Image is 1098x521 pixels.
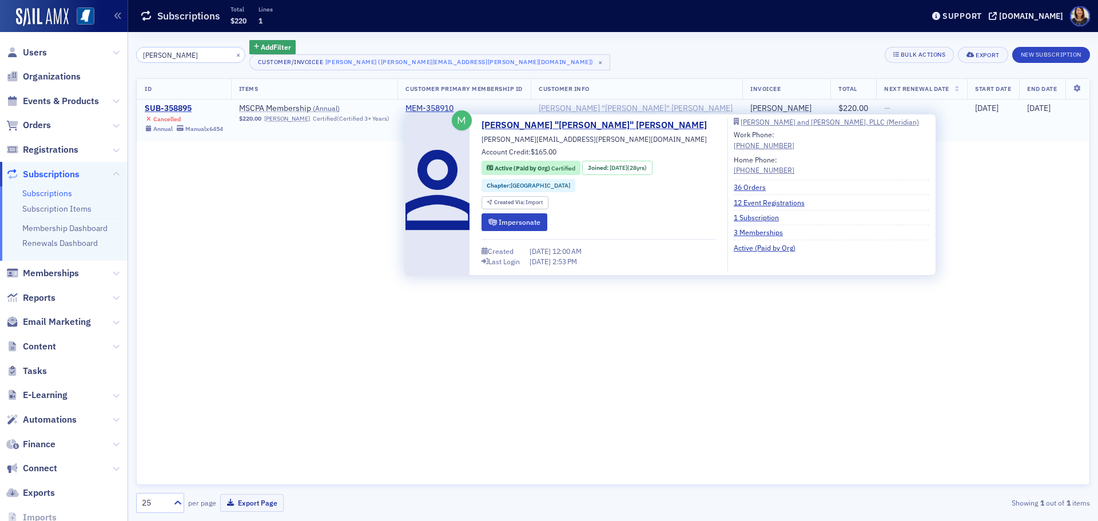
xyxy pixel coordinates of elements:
div: Account Credit: [482,146,556,159]
span: Users [23,46,47,59]
a: [PHONE_NUMBER] [734,140,794,150]
label: per page [188,498,216,508]
a: Tasks [6,365,47,377]
span: [DATE] [530,257,552,266]
div: Work Phone: [734,129,794,150]
div: MEM-358910 [405,104,453,114]
span: Subscriptions [23,168,79,181]
div: Cancelled [153,116,181,123]
a: [PERSON_NAME] "[PERSON_NAME]" [PERSON_NAME] [482,118,715,132]
span: Created Via : [494,198,526,206]
span: Email Marketing [23,316,91,328]
div: Showing out of items [780,498,1090,508]
button: AddFilter [249,40,296,54]
strong: 1 [1064,498,1072,508]
a: Organizations [6,70,81,83]
a: Reports [6,292,55,304]
a: Active (Paid by Org) [734,242,804,253]
div: Export [976,52,999,58]
span: Memberships [23,267,79,280]
span: Next Renewal Date [884,85,949,93]
a: Subscriptions [6,168,79,181]
span: ID [145,85,152,93]
span: Events & Products [23,95,99,108]
div: Support [942,11,982,21]
p: Lines [258,5,273,13]
div: [PERSON_NAME] ([PERSON_NAME][EMAIL_ADDRESS][PERSON_NAME][DOMAIN_NAME]) [325,56,594,67]
p: Total [230,5,246,13]
button: Customer/Invoicee[PERSON_NAME] ([PERSON_NAME][EMAIL_ADDRESS][PERSON_NAME][DOMAIN_NAME])× [249,54,610,70]
a: 12 Event Registrations [734,197,813,208]
div: Last Login [488,258,520,265]
a: [PERSON_NAME] and [PERSON_NAME], PLLC (Meridian) [734,118,929,125]
span: Customer Primary Membership ID [405,85,523,93]
span: 12:00 AM [552,246,582,256]
a: Finance [6,438,55,451]
div: Created [488,248,514,254]
a: Content [6,340,56,353]
div: 25 [142,497,167,509]
strong: 1 [1038,498,1046,508]
span: 2:53 PM [552,257,577,266]
span: $165.00 [531,147,556,156]
a: Chapter:[GEOGRAPHIC_DATA] [487,181,570,190]
span: MSCPA Membership [239,104,383,114]
a: Email Marketing [6,316,91,328]
button: Impersonate [482,213,547,231]
div: Chapter: [482,179,575,192]
span: Finance [23,438,55,451]
button: × [233,49,244,59]
span: $220.00 [239,115,261,122]
a: MSCPA Membership (Annual) [239,104,383,114]
span: Connect [23,462,57,475]
span: [PERSON_NAME][EMAIL_ADDRESS][PERSON_NAME][DOMAIN_NAME] [482,134,707,144]
span: $220 [230,16,246,25]
a: [PERSON_NAME] [264,115,310,122]
span: Reports [23,292,55,304]
a: Users [6,46,47,59]
span: $220.00 [838,103,868,113]
span: Items [239,85,258,93]
a: 1 Subscription [734,212,787,222]
div: Certified (Certified 3+ Years) [313,115,389,122]
span: Profile [1070,6,1090,26]
span: × [595,57,606,67]
span: Add Filter [261,42,291,52]
div: (28yrs) [610,164,647,173]
span: Tasks [23,365,47,377]
a: Exports [6,487,55,499]
img: SailAMX [77,7,94,25]
span: Content [23,340,56,353]
a: [PHONE_NUMBER] [734,165,794,175]
span: [DATE] [975,103,998,113]
div: Annual [153,125,173,133]
div: Active (Paid by Org): Active (Paid by Org): Certified [482,161,580,175]
a: Connect [6,462,57,475]
a: Subscription Items [22,204,91,214]
span: 1 [258,16,262,25]
span: Automations [23,413,77,426]
a: Renewals Dashboard [22,238,98,248]
div: [PERSON_NAME] "[PERSON_NAME]" [PERSON_NAME] [539,104,733,114]
a: 3 Memberships [734,227,791,237]
button: [DOMAIN_NAME] [989,12,1067,20]
div: Created Via: Import [482,196,548,209]
a: Orders [6,119,51,132]
div: Import [494,200,543,206]
span: Registrations [23,144,78,156]
div: Joined: 1997-08-28 00:00:00 [582,161,652,175]
a: New Subscription [1012,49,1090,59]
a: Membership Dashboard [22,223,108,233]
a: E-Learning [6,389,67,401]
img: SailAMX [16,8,69,26]
button: New Subscription [1012,47,1090,63]
a: View Homepage [69,7,94,27]
a: SUB-358895 [145,104,223,114]
div: [PERSON_NAME] and [PERSON_NAME], PLLC (Meridian) [741,119,919,125]
span: Customer Info [539,85,590,93]
span: [DATE] [610,164,627,172]
a: [PERSON_NAME] [750,104,811,114]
